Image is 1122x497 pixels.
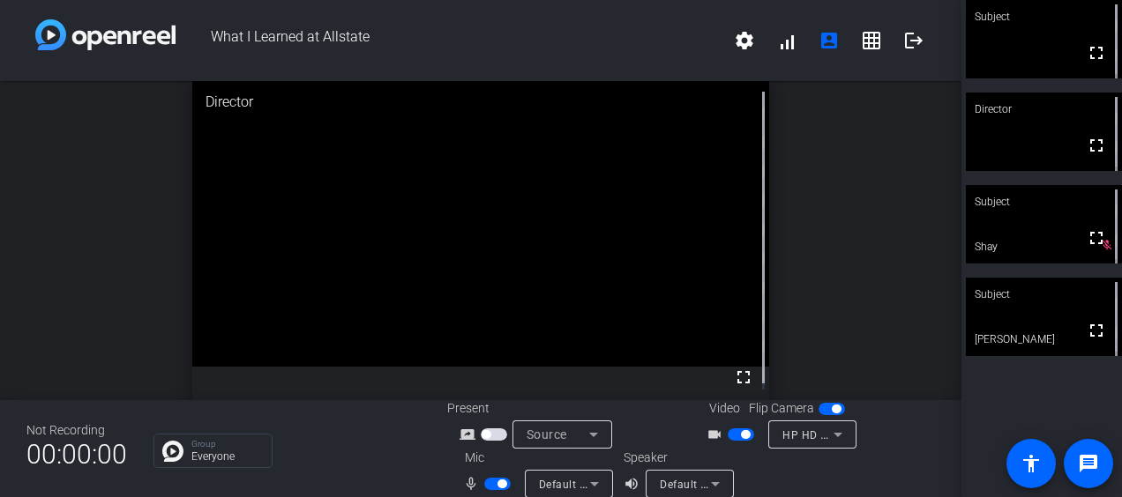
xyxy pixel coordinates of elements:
[733,367,754,388] mat-icon: fullscreen
[460,424,481,445] mat-icon: screen_share_outline
[624,449,729,467] div: Speaker
[191,440,263,449] p: Group
[749,399,814,418] span: Flip Camera
[539,477,765,491] span: Default - Microphone (Lenovo USB Headset)
[966,185,1122,219] div: Subject
[707,424,728,445] mat-icon: videocam_outline
[966,278,1122,311] div: Subject
[624,473,645,494] mat-icon: volume_up
[1086,227,1107,248] mat-icon: fullscreen
[709,399,740,418] span: Video
[1086,135,1107,156] mat-icon: fullscreen
[192,78,769,126] div: Director
[463,473,484,494] mat-icon: mic_none
[176,19,723,62] span: What I Learned at Allstate
[191,451,263,462] p: Everyone
[1086,42,1107,63] mat-icon: fullscreen
[819,30,840,51] mat-icon: account_box
[447,399,624,418] div: Present
[1021,453,1042,474] mat-icon: accessibility
[861,30,882,51] mat-icon: grid_on
[527,427,567,441] span: Source
[447,449,624,467] div: Mic
[766,19,808,62] button: signal_cellular_alt
[1078,453,1099,474] mat-icon: message
[782,427,925,441] span: HP HD Camera (04f2:b73b)
[660,477,920,491] span: Default - Headset Earphone (Lenovo USB Headset)
[35,19,176,50] img: white-gradient.svg
[1086,320,1107,341] mat-icon: fullscreen
[162,441,183,462] img: Chat Icon
[26,433,127,476] span: 00:00:00
[26,421,127,440] div: Not Recording
[903,30,924,51] mat-icon: logout
[734,30,755,51] mat-icon: settings
[966,93,1122,126] div: Director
